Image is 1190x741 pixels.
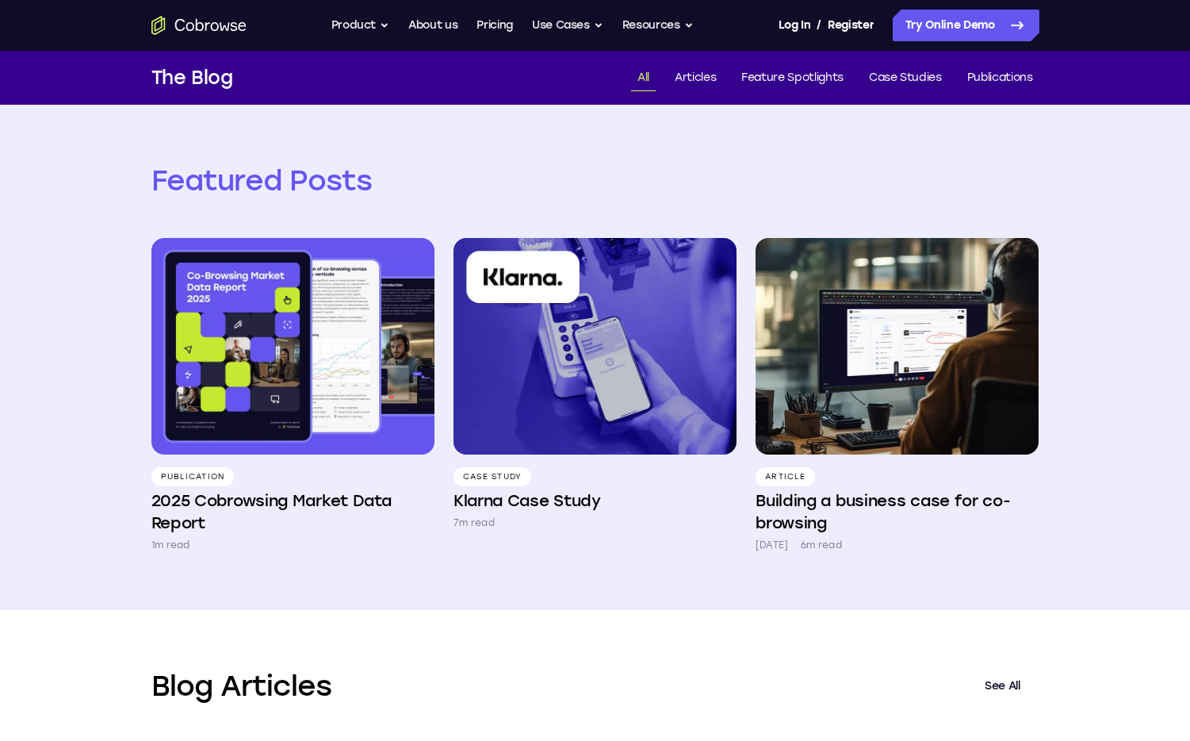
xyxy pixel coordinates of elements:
a: Log In [779,10,810,41]
h4: 2025 Cobrowsing Market Data Report [151,490,434,534]
p: 1m read [151,537,190,553]
a: Case Studies [863,65,948,91]
p: [DATE] [756,537,788,553]
h4: Building a business case for co-browsing [756,490,1039,534]
p: 7m read [453,515,495,531]
img: Klarna Case Study [453,238,737,455]
button: Use Cases [532,10,603,41]
a: Publication 2025 Cobrowsing Market Data Report 1m read [151,238,434,553]
a: About us [408,10,457,41]
img: 2025 Cobrowsing Market Data Report [151,238,434,455]
p: Case Study [453,467,532,486]
img: Building a business case for co-browsing [756,238,1039,455]
p: 6m read [801,537,842,553]
a: All [631,65,656,91]
a: See All [966,667,1039,705]
a: Try Online Demo [893,10,1039,41]
a: Register [828,10,874,41]
button: Product [331,10,390,41]
button: Resources [622,10,694,41]
h2: Featured Posts [151,162,1039,200]
a: Articles [668,65,722,91]
p: Article [756,467,815,486]
h2: Blog Articles [151,667,966,705]
a: Go to the home page [151,16,247,35]
p: Publication [151,467,235,486]
h4: Klarna Case Study [453,490,601,512]
a: Article Building a business case for co-browsing [DATE] 6m read [756,238,1039,553]
a: Case Study Klarna Case Study 7m read [453,238,737,531]
a: Pricing [476,10,513,41]
a: Publications [961,65,1039,91]
h1: The Blog [151,63,233,92]
span: / [817,16,821,35]
a: Feature Spotlights [735,65,850,91]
